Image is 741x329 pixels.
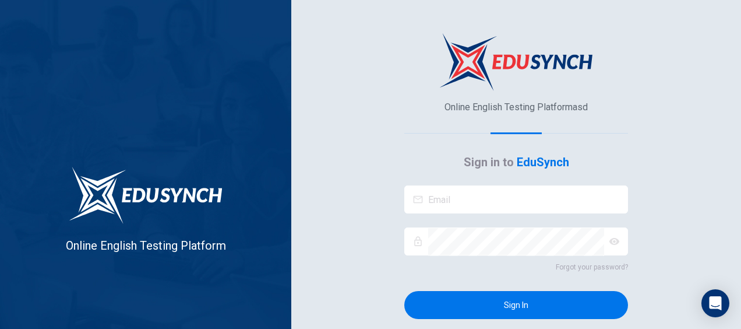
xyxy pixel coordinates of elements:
strong: EduSynch [517,155,569,169]
input: Email [428,185,628,214]
p: Online English Testing Platform asd [444,100,588,114]
img: edusynch logo [439,33,593,91]
button: Sign In [404,291,628,319]
h4: Sign in to [404,153,628,171]
img: logo [69,166,223,225]
div: Open Intercom Messenger [701,289,729,317]
span: Online English Testing Platform [66,239,226,253]
a: Forgot your password? [404,260,628,274]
